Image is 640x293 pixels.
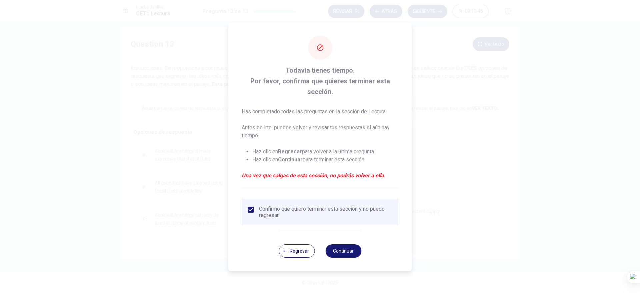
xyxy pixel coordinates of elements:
[279,244,315,258] button: Regresar
[252,156,399,164] li: Haz clic en para terminar esta sección.
[242,124,399,140] p: Antes de irte, puedes volver y revisar tus respuestas si aún hay tiempo.
[242,172,399,180] em: Una vez que salgas de esta sección, no podrás volver a ella.
[259,206,393,218] div: Confirmo que quiero terminar esta sección y no puedo regresar.
[278,148,302,155] strong: Regresar
[278,156,303,163] strong: Continuar
[242,65,399,97] span: Todavía tienes tiempo. Por favor, confirma que quieres terminar esta sección.
[252,148,399,156] li: Haz clic en para volver a la última pregunta
[242,108,399,116] p: Has completado todas las preguntas en la sección de Lectura.
[325,244,361,258] button: Continuar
